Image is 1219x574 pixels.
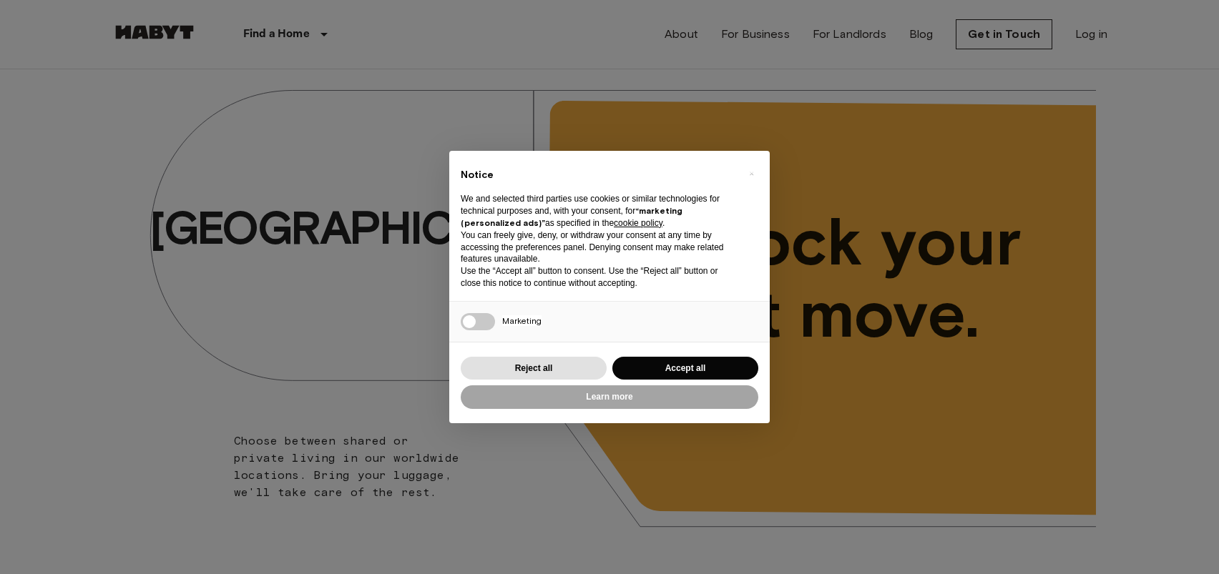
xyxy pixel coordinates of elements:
span: × [749,165,754,182]
strong: “marketing (personalized ads)” [461,205,682,228]
button: Reject all [461,357,607,380]
p: You can freely give, deny, or withdraw your consent at any time by accessing the preferences pane... [461,229,735,265]
span: Marketing [502,315,542,326]
h2: Notice [461,168,735,182]
button: Learn more [461,385,758,409]
button: Accept all [612,357,758,380]
button: Close this notice [740,162,763,185]
a: cookie policy [614,218,662,228]
p: Use the “Accept all” button to consent. Use the “Reject all” button or close this notice to conti... [461,265,735,290]
p: We and selected third parties use cookies or similar technologies for technical purposes and, wit... [461,193,735,229]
